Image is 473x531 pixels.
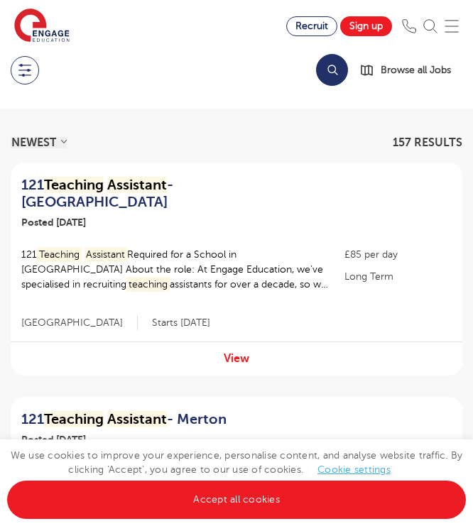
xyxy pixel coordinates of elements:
p: Long Term [344,269,452,284]
button: Search [316,54,348,86]
a: 121Teaching Assistant- [GEOGRAPHIC_DATA] [21,177,322,211]
a: View [224,352,249,365]
h2: 121 - Merton [21,411,322,428]
mark: Teaching [37,247,82,262]
mark: Teaching [44,177,104,193]
img: Search [423,19,437,33]
span: Recruit [295,21,328,31]
mark: Assistant [107,177,167,193]
a: 121Teaching Assistant- Merton [21,411,322,428]
mark: teaching [126,277,170,292]
a: Recruit [286,16,337,36]
a: Cookie settings [317,464,391,475]
p: 121 Required for a School in [GEOGRAPHIC_DATA] About the role: At Engage Education, we’ve special... [21,247,330,292]
span: Posted [DATE] [21,217,86,228]
p: £85 per day [344,247,452,262]
mark: Teaching [44,411,104,427]
img: Phone [402,19,416,33]
mark: Assistant [107,411,167,427]
mark: Assistant [85,247,128,262]
span: Browse all Jobs [381,62,451,78]
span: 157 RESULTS [393,136,462,149]
a: Sign up [340,16,392,36]
img: Engage Education [14,9,70,44]
img: Mobile Menu [445,19,459,33]
a: Browse all Jobs [359,62,462,78]
h2: 121 - [GEOGRAPHIC_DATA] [21,177,322,211]
span: We use cookies to improve your experience, personalise content, and analyse website traffic. By c... [7,450,466,505]
a: Accept all cookies [7,481,466,519]
span: Posted [DATE] [21,434,86,445]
